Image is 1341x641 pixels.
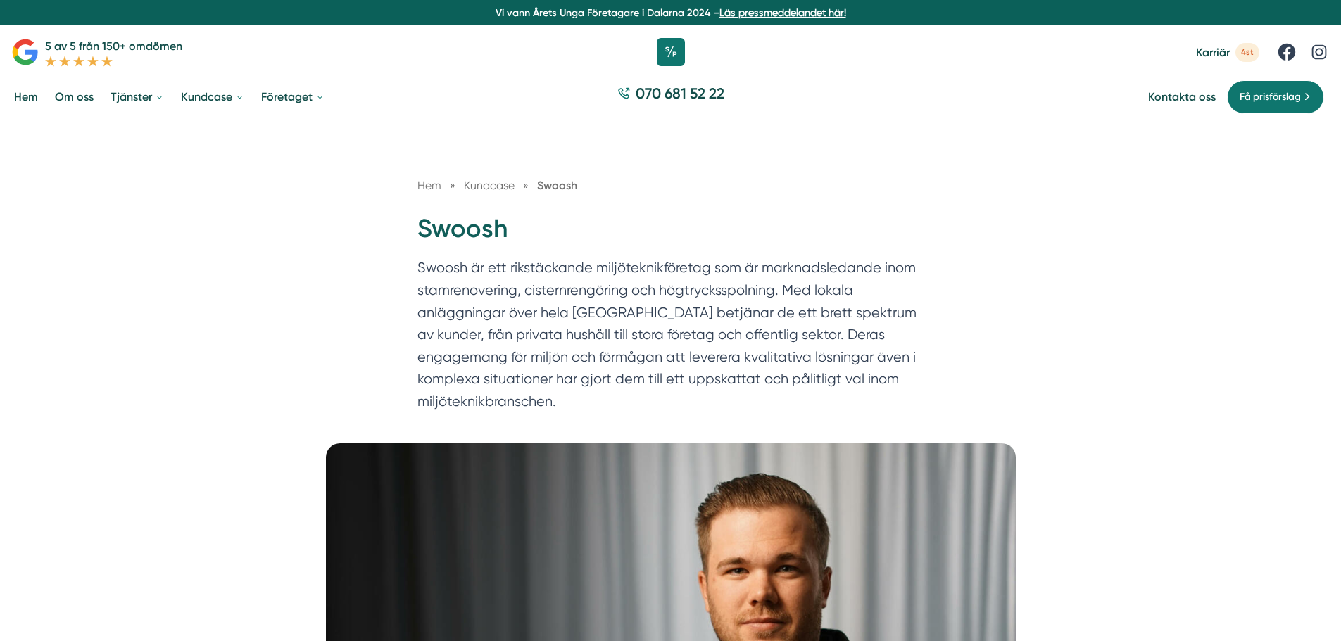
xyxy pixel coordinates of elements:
a: Kontakta oss [1148,90,1216,103]
a: Hem [11,79,41,115]
a: Företaget [258,79,327,115]
a: Karriär 4st [1196,43,1259,62]
a: Om oss [52,79,96,115]
h1: Swoosh [417,212,924,258]
p: Swoosh är ett rikstäckande miljöteknikföretag som är marknadsledande inom stamrenovering, cistern... [417,257,924,419]
span: Kundcase [464,179,515,192]
a: Kundcase [178,79,247,115]
a: Tjänster [108,79,167,115]
a: Läs pressmeddelandet här! [719,7,846,18]
a: Kundcase [464,179,517,192]
span: 4st [1235,43,1259,62]
a: Hem [417,179,441,192]
p: 5 av 5 från 150+ omdömen [45,37,182,55]
a: Swoosh [537,179,577,192]
a: 070 681 52 22 [612,83,730,110]
span: Få prisförslag [1240,89,1301,105]
nav: Breadcrumb [417,177,924,194]
span: » [523,177,529,194]
a: Få prisförslag [1227,80,1324,114]
p: Vi vann Årets Unga Företagare i Dalarna 2024 – [6,6,1335,20]
span: » [450,177,455,194]
span: Karriär [1196,46,1230,59]
span: 070 681 52 22 [636,83,724,103]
